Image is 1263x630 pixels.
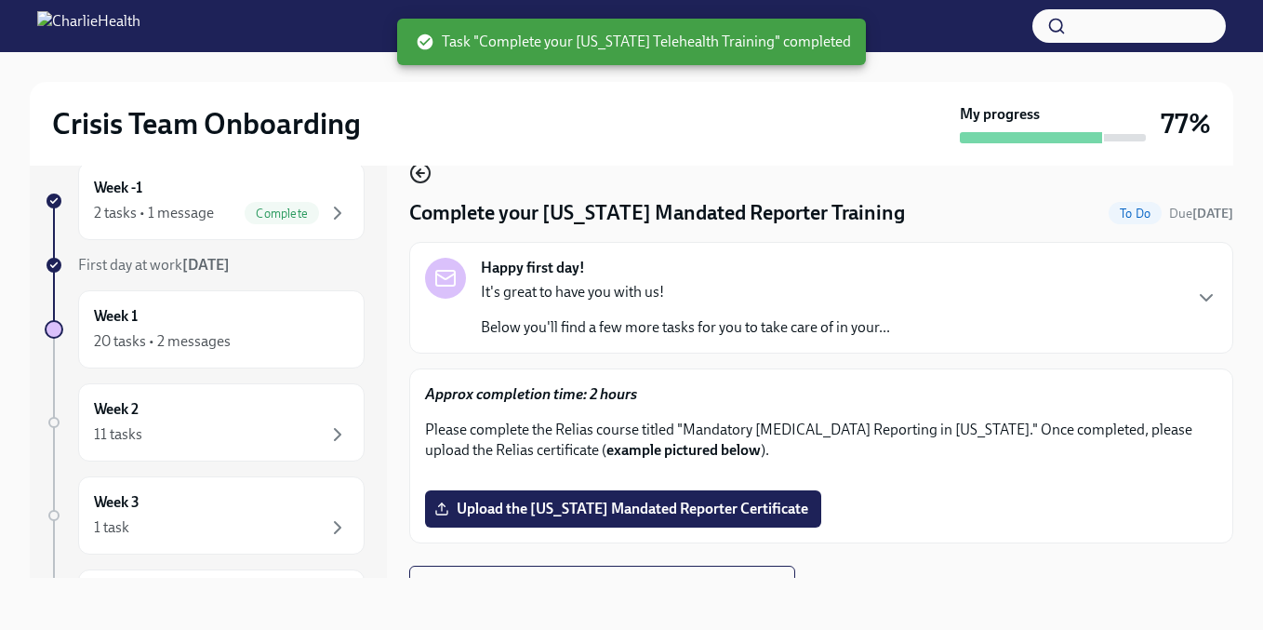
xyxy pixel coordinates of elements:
[45,290,365,369] a: Week 120 tasks • 2 messages
[94,331,231,352] div: 20 tasks • 2 messages
[425,420,1217,461] p: Please complete the Relias course titled "Mandatory [MEDICAL_DATA] Reporting in [US_STATE]." Once...
[1109,207,1162,221] span: To Do
[94,203,214,223] div: 2 tasks • 1 message
[425,575,779,594] span: Next task : Review Optum Urgent Care Training Materials
[481,317,890,338] p: Below you'll find a few more tasks for you to take care of in your...
[94,517,129,538] div: 1 task
[94,178,142,198] h6: Week -1
[438,500,808,518] span: Upload the [US_STATE] Mandated Reporter Certificate
[1169,205,1233,222] span: August 29th, 2025 09:00
[1192,206,1233,221] strong: [DATE]
[94,492,140,513] h6: Week 3
[37,11,140,41] img: CharlieHealth
[425,385,637,403] strong: Approx completion time: 2 hours
[416,32,851,52] span: Task "Complete your [US_STATE] Telehealth Training" completed
[1161,107,1211,141] h3: 77%
[78,256,230,274] span: First day at work
[45,476,365,555] a: Week 31 task
[182,256,230,274] strong: [DATE]
[45,383,365,462] a: Week 211 tasks
[1169,206,1233,221] span: Due
[481,282,890,302] p: It's great to have you with us!
[606,441,761,459] strong: example pictured below
[409,566,795,603] button: Next task:Review Optum Urgent Care Training Materials
[960,104,1040,125] strong: My progress
[45,162,365,240] a: Week -12 tasks • 1 messageComplete
[94,306,138,327] h6: Week 1
[409,199,905,227] h4: Complete your [US_STATE] Mandated Reporter Training
[245,207,319,221] span: Complete
[52,105,361,142] h2: Crisis Team Onboarding
[425,490,821,528] label: Upload the [US_STATE] Mandated Reporter Certificate
[45,255,365,275] a: First day at work[DATE]
[481,258,585,278] strong: Happy first day!
[94,399,139,420] h6: Week 2
[94,424,142,445] div: 11 tasks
